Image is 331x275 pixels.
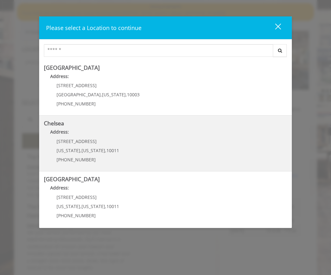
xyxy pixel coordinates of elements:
[127,92,140,98] span: 10003
[44,44,287,60] div: Center Select
[106,147,119,153] span: 10011
[263,21,285,34] button: close dialog
[57,82,97,88] span: [STREET_ADDRESS]
[50,73,69,79] b: Address:
[80,203,81,209] span: ,
[126,92,127,98] span: ,
[57,157,96,163] span: [PHONE_NUMBER]
[106,203,119,209] span: 10011
[44,119,64,127] b: Chelsea
[44,44,273,57] input: Search Center
[80,147,81,153] span: ,
[57,203,80,209] span: [US_STATE]
[57,147,80,153] span: [US_STATE]
[81,147,105,153] span: [US_STATE]
[57,92,101,98] span: [GEOGRAPHIC_DATA]
[276,48,284,53] i: Search button
[268,23,280,33] div: close dialog
[101,92,102,98] span: ,
[81,203,105,209] span: [US_STATE]
[57,138,97,144] span: [STREET_ADDRESS]
[44,175,100,183] b: [GEOGRAPHIC_DATA]
[105,203,106,209] span: ,
[46,24,141,32] span: Please select a Location to continue
[57,212,96,218] span: [PHONE_NUMBER]
[57,101,96,107] span: [PHONE_NUMBER]
[57,194,97,200] span: [STREET_ADDRESS]
[50,129,69,135] b: Address:
[50,185,69,191] b: Address:
[44,64,100,71] b: [GEOGRAPHIC_DATA]
[102,92,126,98] span: [US_STATE]
[105,147,106,153] span: ,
